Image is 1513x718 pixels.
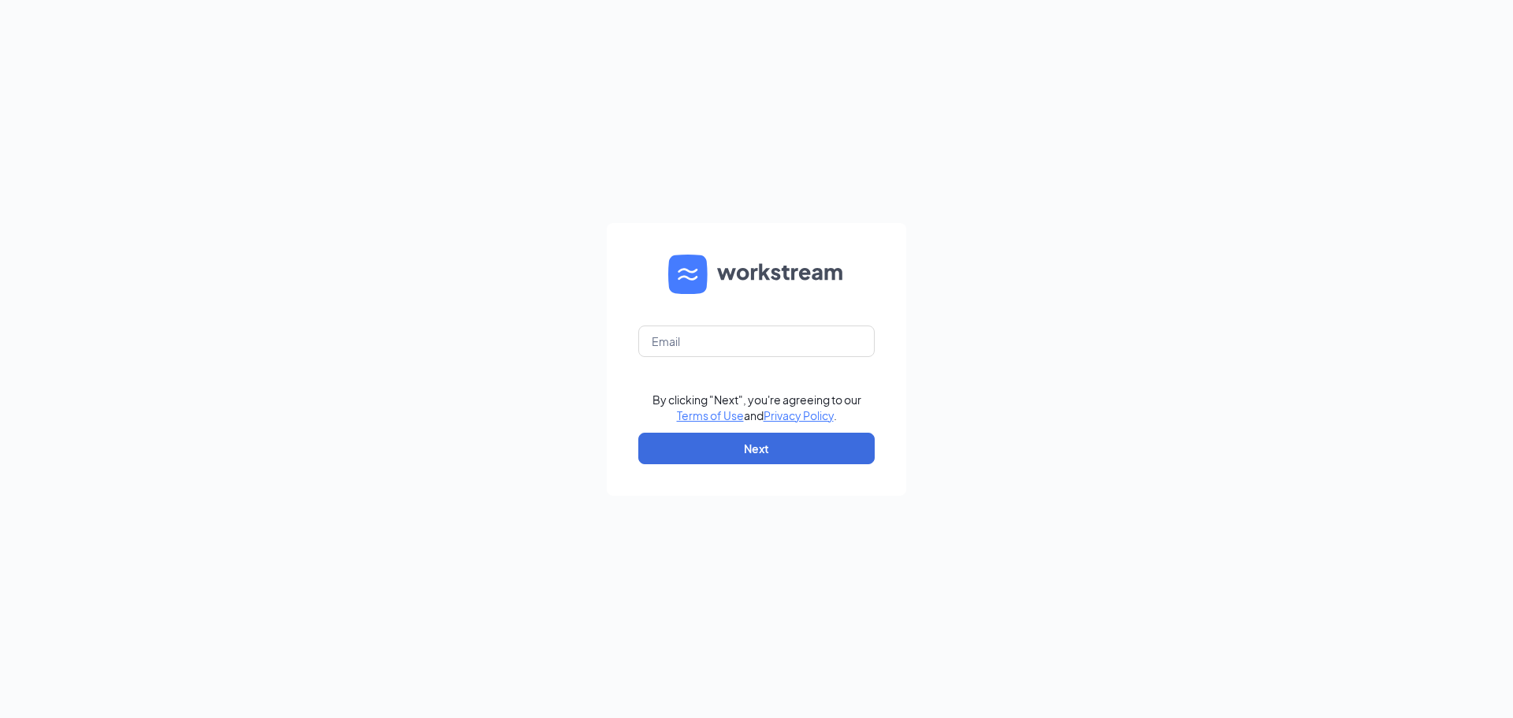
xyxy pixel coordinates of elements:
button: Next [638,433,875,464]
div: By clicking "Next", you're agreeing to our and . [652,392,861,423]
input: Email [638,326,875,357]
a: Terms of Use [677,408,744,422]
a: Privacy Policy [764,408,834,422]
img: WS logo and Workstream text [668,255,845,294]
